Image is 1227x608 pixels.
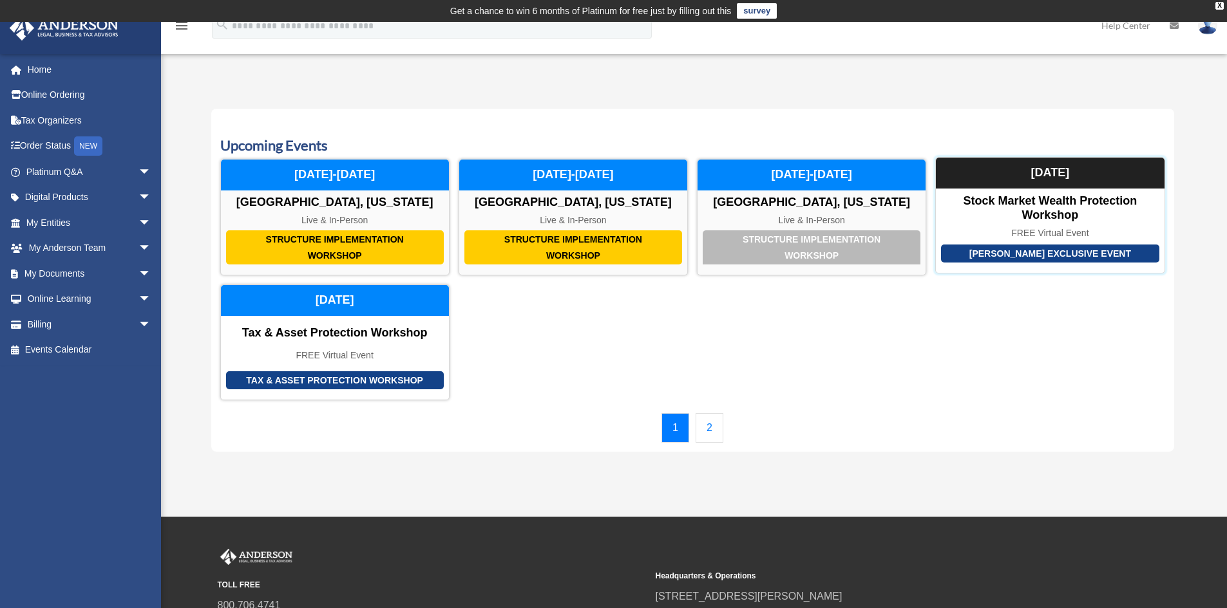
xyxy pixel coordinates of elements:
[696,413,723,443] a: 2
[221,196,449,210] div: [GEOGRAPHIC_DATA], [US_STATE]
[698,196,926,210] div: [GEOGRAPHIC_DATA], [US_STATE]
[221,350,449,361] div: FREE Virtual Event
[698,160,926,190] div: [DATE]-[DATE]
[174,23,189,33] a: menu
[9,57,171,82] a: Home
[9,286,171,312] a: Online Learningarrow_drop_down
[138,261,164,287] span: arrow_drop_down
[450,3,732,19] div: Get a chance to win 6 months of Platinum for free just by filling out this
[220,159,450,275] a: Structure Implementation Workshop [GEOGRAPHIC_DATA], [US_STATE] Live & In-Person [DATE]-[DATE]
[221,160,449,190] div: [DATE]-[DATE]
[215,17,229,32] i: search
[1198,16,1217,35] img: User Pic
[9,159,171,185] a: Platinum Q&Aarrow_drop_down
[656,591,842,602] a: [STREET_ADDRESS][PERSON_NAME]
[9,133,171,160] a: Order StatusNEW
[138,185,164,211] span: arrow_drop_down
[9,185,171,210] a: Digital Productsarrow_drop_down
[221,285,449,316] div: [DATE]
[656,569,1085,583] small: Headquarters & Operations
[9,210,171,235] a: My Entitiesarrow_drop_down
[1215,2,1224,10] div: close
[138,286,164,313] span: arrow_drop_down
[661,413,689,443] a: 1
[9,311,171,337] a: Billingarrow_drop_down
[218,578,647,592] small: TOLL FREE
[6,15,122,41] img: Anderson Advisors Platinum Portal
[698,215,926,226] div: Live & In-Person
[138,235,164,262] span: arrow_drop_down
[226,230,444,264] div: Structure Implementation Workshop
[218,549,295,566] img: Anderson Advisors Platinum Portal
[221,326,449,340] div: Tax & Asset Protection Workshop
[9,107,171,133] a: Tax Organizers
[220,136,1165,156] h3: Upcoming Events
[174,18,189,33] i: menu
[936,194,1164,222] div: Stock Market Wealth Protection Workshop
[941,244,1159,263] div: [PERSON_NAME] Exclusive Event
[138,311,164,338] span: arrow_drop_down
[74,136,102,156] div: NEW
[936,228,1164,239] div: FREE Virtual Event
[9,337,164,363] a: Events Calendar
[9,82,171,108] a: Online Ordering
[220,284,450,400] a: Tax & Asset Protection Workshop Tax & Asset Protection Workshop FREE Virtual Event [DATE]
[459,160,687,190] div: [DATE]-[DATE]
[737,3,777,19] a: survey
[221,215,449,226] div: Live & In-Person
[138,210,164,236] span: arrow_drop_down
[703,230,920,264] div: Structure Implementation Workshop
[226,371,444,390] div: Tax & Asset Protection Workshop
[464,230,682,264] div: Structure Implementation Workshop
[935,159,1165,275] a: [PERSON_NAME] Exclusive Event Stock Market Wealth Protection Workshop FREE Virtual Event [DATE]
[9,235,171,261] a: My Anderson Teamarrow_drop_down
[459,159,688,275] a: Structure Implementation Workshop [GEOGRAPHIC_DATA], [US_STATE] Live & In-Person [DATE]-[DATE]
[459,196,687,210] div: [GEOGRAPHIC_DATA], [US_STATE]
[138,159,164,185] span: arrow_drop_down
[9,261,171,286] a: My Documentsarrow_drop_down
[936,158,1164,189] div: [DATE]
[459,215,687,226] div: Live & In-Person
[697,159,926,275] a: Structure Implementation Workshop [GEOGRAPHIC_DATA], [US_STATE] Live & In-Person [DATE]-[DATE]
